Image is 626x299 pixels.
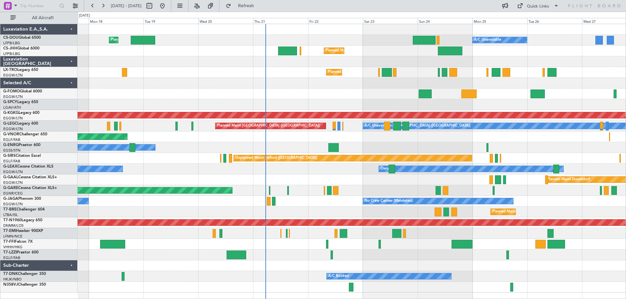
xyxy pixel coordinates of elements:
[143,18,198,24] div: Tue 19
[217,121,320,131] div: Planned Maint [GEOGRAPHIC_DATA] ([GEOGRAPHIC_DATA])
[198,18,253,24] div: Wed 20
[492,207,595,217] div: Planned Maint [GEOGRAPHIC_DATA] ([GEOGRAPHIC_DATA])
[3,100,38,104] a: G-SPCYLegacy 650
[253,18,308,24] div: Thu 21
[3,94,23,99] a: EGGW/LTN
[3,277,22,282] a: HKJK/NBO
[223,1,262,11] button: Refresh
[328,271,349,281] div: A/C Booked
[3,283,46,287] a: N358VJChallenger 350
[3,197,18,201] span: G-JAGA
[418,18,472,24] div: Sun 24
[3,186,18,190] span: G-GARE
[3,234,22,239] a: LFMN/NCE
[3,186,57,190] a: G-GARECessna Citation XLS+
[3,175,57,179] a: G-GAALCessna Citation XLS+
[472,18,527,24] div: Mon 25
[3,116,23,121] a: EGGW/LTN
[527,18,582,24] div: Tue 26
[3,251,38,254] a: T7-LZZIPraetor 600
[3,154,16,158] span: G-SIRS
[3,175,18,179] span: G-GAAL
[3,255,20,260] a: EGLF/FAB
[7,13,71,23] button: All Aircraft
[3,202,23,207] a: EGGW/LTN
[3,180,23,185] a: EGGW/LTN
[3,47,17,50] span: CS-JHH
[3,223,23,228] a: DNMM/LOS
[474,35,501,45] div: A/C Unavailable
[3,251,17,254] span: T7-LZZI
[3,143,19,147] span: G-ENRG
[3,100,17,104] span: G-SPCY
[3,154,41,158] a: G-SIRSCitation Excel
[235,153,317,163] div: Unplanned Maint Oxford ([GEOGRAPHIC_DATA])
[380,164,392,174] div: Owner
[3,283,18,287] span: N358VJ
[3,47,39,50] a: CS-JHHGlobal 6000
[3,165,17,169] span: G-LEAX
[111,35,214,45] div: Planned Maint [GEOGRAPHIC_DATA] ([GEOGRAPHIC_DATA])
[363,18,418,24] div: Sat 23
[328,67,431,77] div: Planned Maint [GEOGRAPHIC_DATA] ([GEOGRAPHIC_DATA])
[3,36,19,40] span: CS-DOU
[3,240,15,244] span: T7-FFI
[3,212,18,217] a: LTBA/ISL
[527,3,549,10] div: Quick Links
[3,170,23,174] a: EGGW/LTN
[514,1,562,11] button: Quick Links
[20,1,57,11] input: Trip Number
[3,132,47,136] a: G-VNORChallenger 650
[89,18,143,24] div: Mon 18
[3,218,42,222] a: T7-N1960Legacy 650
[308,18,363,24] div: Fri 22
[3,105,21,110] a: LGAV/ATH
[3,127,23,131] a: EGGW/LTN
[3,272,46,276] a: T7-DNKChallenger 350
[3,41,20,46] a: LFPB/LBG
[3,240,33,244] a: T7-FFIFalcon 7X
[3,229,16,233] span: T7-EMI
[3,137,20,142] a: EGLF/FAB
[3,73,23,78] a: EGGW/LTN
[365,196,413,206] div: No Crew Cannes (Mandelieu)
[547,175,590,184] div: Planned Maint Dusseldorf
[3,272,18,276] span: T7-DNK
[3,68,17,72] span: LX-TRO
[3,191,23,196] a: EGNR/CEG
[3,122,38,126] a: G-LEGCLegacy 600
[3,229,43,233] a: T7-EMIHawker 900XP
[3,68,38,72] a: LX-TROLegacy 650
[365,121,470,131] div: A/C Unavailable [GEOGRAPHIC_DATA] ([GEOGRAPHIC_DATA])
[79,13,90,19] div: [DATE]
[3,165,53,169] a: G-LEAXCessna Citation XLS
[111,3,142,9] span: [DATE] - [DATE]
[3,245,22,250] a: VHHH/HKG
[3,36,41,40] a: CS-DOUGlobal 6500
[3,89,42,93] a: G-FOMOGlobal 6000
[232,4,260,8] span: Refresh
[3,51,20,56] a: LFPB/LBG
[3,111,39,115] a: G-KGKGLegacy 600
[3,148,21,153] a: EGSS/STN
[3,159,20,164] a: EGLF/FAB
[3,89,20,93] span: G-FOMO
[3,132,19,136] span: G-VNOR
[3,208,17,211] span: T7-BRE
[3,143,40,147] a: G-ENRGPraetor 600
[3,122,17,126] span: G-LEGC
[326,46,428,56] div: Planned Maint [GEOGRAPHIC_DATA] ([GEOGRAPHIC_DATA])
[3,111,19,115] span: G-KGKG
[17,16,69,20] span: All Aircraft
[3,218,22,222] span: T7-N1960
[3,197,41,201] a: G-JAGAPhenom 300
[3,208,45,211] a: T7-BREChallenger 604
